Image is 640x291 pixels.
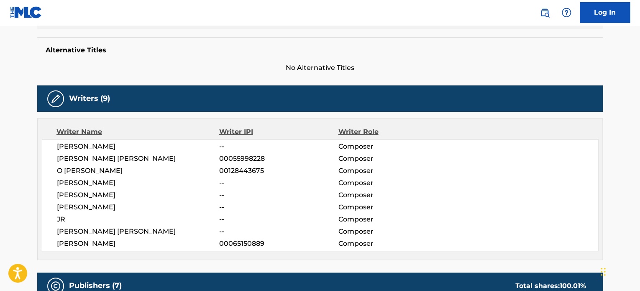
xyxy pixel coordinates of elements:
[601,259,606,284] div: Drag
[46,46,594,54] h5: Alternative Titles
[57,142,219,152] span: [PERSON_NAME]
[219,227,338,237] span: --
[219,154,338,164] span: 00055998228
[57,227,219,237] span: [PERSON_NAME] [PERSON_NAME]
[219,202,338,212] span: --
[536,4,553,21] a: Public Search
[57,214,219,224] span: JR
[338,166,446,176] span: Composer
[219,178,338,188] span: --
[580,2,630,23] a: Log In
[338,214,446,224] span: Composer
[598,251,640,291] iframe: Chat Widget
[56,127,219,137] div: Writer Name
[558,4,575,21] div: Help
[338,227,446,237] span: Composer
[338,127,446,137] div: Writer Role
[219,127,338,137] div: Writer IPI
[57,166,219,176] span: O [PERSON_NAME]
[338,190,446,200] span: Composer
[219,190,338,200] span: --
[69,94,110,103] h5: Writers (9)
[69,281,122,291] h5: Publishers (7)
[561,8,571,18] img: help
[57,190,219,200] span: [PERSON_NAME]
[51,281,61,291] img: Publishers
[540,8,550,18] img: search
[57,202,219,212] span: [PERSON_NAME]
[338,154,446,164] span: Composer
[219,214,338,224] span: --
[338,178,446,188] span: Composer
[338,142,446,152] span: Composer
[219,239,338,249] span: 00065150889
[560,282,586,290] span: 100.01 %
[57,239,219,249] span: [PERSON_NAME]
[57,154,219,164] span: [PERSON_NAME] [PERSON_NAME]
[219,142,338,152] span: --
[338,202,446,212] span: Composer
[338,239,446,249] span: Composer
[219,166,338,176] span: 00128443675
[515,281,586,291] div: Total shares:
[37,63,603,73] span: No Alternative Titles
[51,94,61,104] img: Writers
[10,6,42,18] img: MLC Logo
[57,178,219,188] span: [PERSON_NAME]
